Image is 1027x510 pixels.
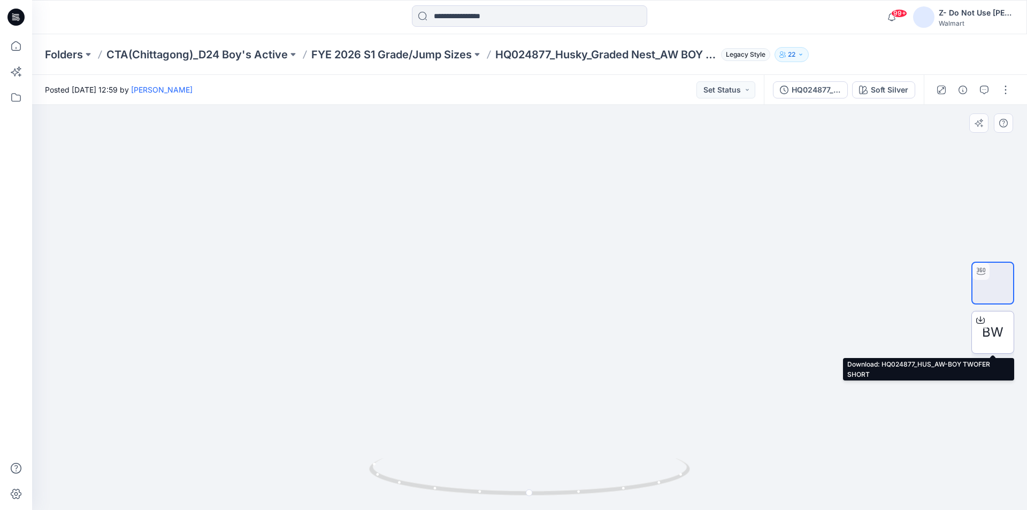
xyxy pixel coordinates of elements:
[788,49,795,60] p: 22
[775,47,809,62] button: 22
[721,48,770,61] span: Legacy Style
[913,6,934,28] img: avatar
[939,6,1014,19] div: Z- Do Not Use [PERSON_NAME]
[495,47,717,62] p: HQ024877_Husky_Graded Nest_AW BOY TWOFER SHORT
[773,81,848,98] button: HQ024877_HUS_AW-BOY TWOFER SHORT
[939,19,1014,27] div: Walmart
[982,323,1003,342] span: BW
[871,84,908,96] div: Soft Silver
[131,85,193,94] a: [PERSON_NAME]
[954,81,971,98] button: Details
[792,84,841,96] div: HQ024877_HUS_AW-BOY TWOFER SHORT
[717,47,770,62] button: Legacy Style
[45,47,83,62] a: Folders
[852,81,915,98] button: Soft Silver
[45,84,193,95] span: Posted [DATE] 12:59 by
[311,47,472,62] a: FYE 2026 S1 Grade/Jump Sizes
[891,9,907,18] span: 99+
[106,47,288,62] a: CTA(Chittagong)_D24 Boy's Active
